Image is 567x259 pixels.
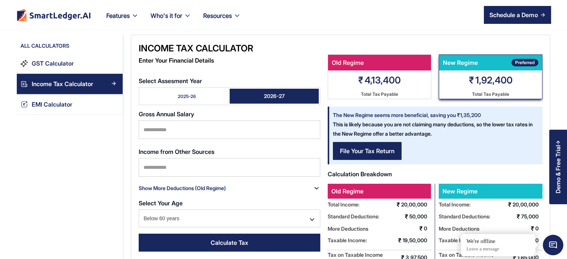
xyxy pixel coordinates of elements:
div: Total Income: [439,199,471,211]
div: Enter Your Financial Details [139,54,320,66]
div: Who's it for [151,10,182,21]
div: File Your Tax Return [340,146,394,155]
div: ₹ [517,211,520,222]
div: Show More Deductions (Old Regime) [139,182,226,194]
div: 2026-27 [264,92,285,100]
div: We're offline [466,238,530,245]
div: Standard Deductions: [439,211,491,222]
img: footer logo [16,9,91,21]
div: Calculate Tax [211,238,248,247]
div: ₹ [358,74,363,86]
div: Resources [203,10,232,21]
div: ₹ [469,74,474,86]
div: Demo & Free Trial [555,145,561,193]
strong: The New Regime seems more beneficial, saving you ₹1,35,200 [333,112,481,118]
img: mingcute_down-line [308,216,316,223]
div: GST Calculator [32,59,74,69]
div: Calculation Breakdown [328,168,542,180]
div: This is likely because you are not claiming many deductions, so the lower tax rates in the New Re... [329,107,539,138]
div: New Regime [439,184,491,199]
a: EMI CalculatorArrow Right Blue [17,94,123,115]
div: New Regime [439,55,511,70]
div: Total Tax Payable [361,89,398,99]
div: 0 [424,222,431,234]
div: Taxable Income: [328,234,367,246]
div: Total Income: [328,199,360,211]
div: More Deductions [439,224,479,233]
div: 0 [535,222,542,234]
div: Below 60 years [139,209,320,227]
img: Arrow Right Blue [111,102,116,106]
div: ₹ [508,199,511,211]
div: More Deductions [328,224,368,233]
div: Who's it for [145,10,197,30]
div: 19,50,000 [403,234,431,246]
div: ₹ [398,234,401,246]
img: mingcute_down-line [313,184,320,192]
div: Standard Deductions: [328,211,379,222]
div: ₹ [531,222,534,234]
div: Income Tax Calculator [32,79,93,89]
img: Arrow Right Blue [111,81,116,86]
strong: Gross Annual Salary [139,110,194,118]
div: 20,00,000 [513,199,542,211]
label: Select Assesment Year [139,78,320,84]
img: arrow right icon [541,13,545,17]
form: Email Form [139,74,320,256]
div: Income Tax Calculator [139,42,320,54]
a: home [16,9,91,21]
div: ₹ [397,199,400,211]
img: Arrow Right Blue [111,61,116,65]
div: All Calculators [17,42,123,53]
div: Old Regime [328,184,431,199]
div: Preferred [515,59,535,66]
div: 50,000 [409,211,431,222]
div: Schedule a Demo [489,10,538,19]
div: Resources [197,10,247,30]
div: Features [100,10,145,30]
div: 2025-26 [178,93,196,100]
div: Features [106,10,130,21]
div: 20,00,000 [401,199,431,211]
a: File Your Tax Return [333,142,401,160]
a: Calculate Tax [139,234,320,252]
a: GST CalculatorArrow Right Blue [17,53,123,74]
strong: Select Your Age [139,199,183,207]
div: ₹ [405,211,408,222]
div: ₹ [419,222,423,234]
span: Chat Widget [543,235,563,255]
div: 75,000 [521,211,542,222]
div: 4,13,400 [365,74,401,86]
a: Schedule a Demo [484,6,551,24]
div: EMI Calculator [32,100,72,110]
a: Income Tax CalculatorArrow Right Blue [17,74,123,94]
div: Old Regime [328,55,427,70]
div: Taxable Income: [439,234,478,246]
div: 1,92,400 [475,74,513,86]
p: Leave a message [466,246,530,252]
div: Total Tax Payable [472,89,509,99]
strong: Income from Other Sources [139,148,214,155]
